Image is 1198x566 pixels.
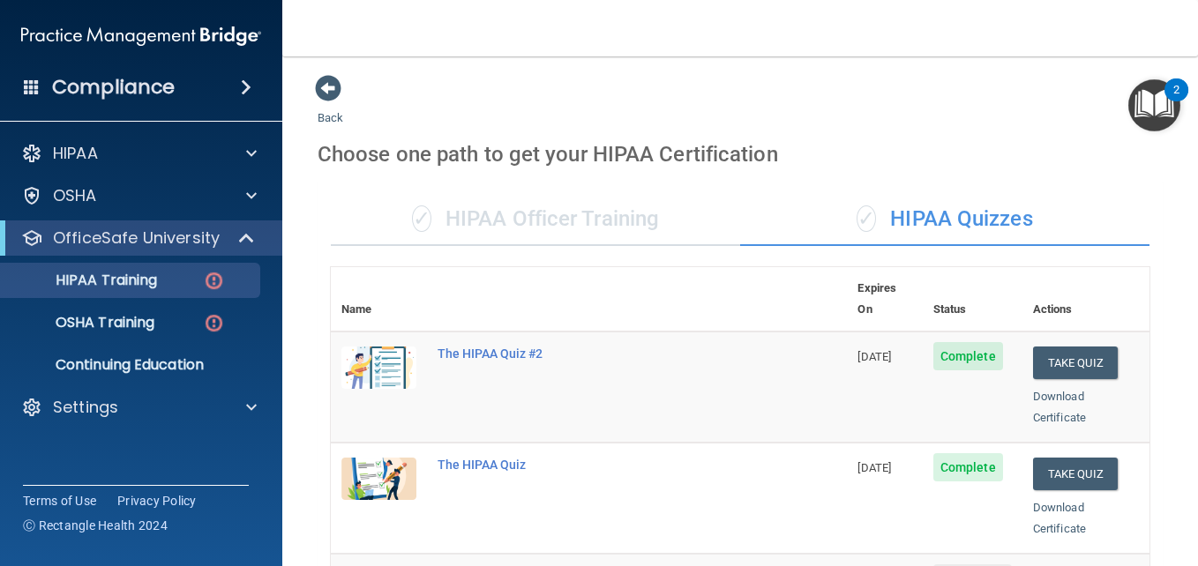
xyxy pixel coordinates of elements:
[1033,390,1086,424] a: Download Certificate
[438,346,759,361] div: The HIPAA Quiz #2
[1033,501,1086,535] a: Download Certificate
[933,453,1003,481] span: Complete
[857,350,891,363] span: [DATE]
[857,461,891,474] span: [DATE]
[847,267,922,331] th: Expires On
[412,205,431,232] span: ✓
[21,143,257,164] a: HIPAA
[53,397,118,418] p: Settings
[1033,458,1118,490] button: Take Quiz
[21,227,256,249] a: OfficeSafe University
[203,270,225,292] img: danger-circle.6113f641.png
[933,342,1003,370] span: Complete
[11,356,252,374] p: Continuing Education
[438,458,759,472] div: The HIPAA Quiz
[923,267,1022,331] th: Status
[318,90,343,124] a: Back
[1022,267,1149,331] th: Actions
[23,517,168,534] span: Ⓒ Rectangle Health 2024
[52,75,175,100] h4: Compliance
[21,19,261,54] img: PMB logo
[53,185,97,206] p: OSHA
[1033,346,1118,379] button: Take Quiz
[318,129,1163,180] div: Choose one path to get your HIPAA Certification
[331,267,427,331] th: Name
[740,193,1149,246] div: HIPAA Quizzes
[331,193,740,246] div: HIPAA Officer Training
[53,227,220,249] p: OfficeSafe University
[53,143,98,164] p: HIPAA
[11,272,157,289] p: HIPAA Training
[117,492,197,510] a: Privacy Policy
[1128,79,1180,131] button: Open Resource Center, 2 new notifications
[203,312,225,334] img: danger-circle.6113f641.png
[23,492,96,510] a: Terms of Use
[11,314,154,331] p: OSHA Training
[1173,90,1179,113] div: 2
[21,185,257,206] a: OSHA
[21,397,257,418] a: Settings
[857,205,876,232] span: ✓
